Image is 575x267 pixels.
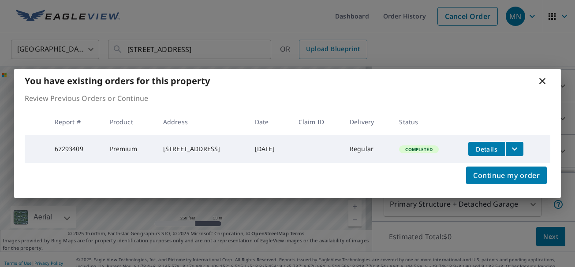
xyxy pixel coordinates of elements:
[103,109,156,135] th: Product
[248,109,291,135] th: Date
[163,145,241,153] div: [STREET_ADDRESS]
[291,109,343,135] th: Claim ID
[103,135,156,163] td: Premium
[505,142,523,156] button: filesDropdownBtn-67293409
[400,146,437,152] span: Completed
[343,109,392,135] th: Delivery
[48,109,103,135] th: Report #
[25,93,550,104] p: Review Previous Orders or Continue
[343,135,392,163] td: Regular
[468,142,505,156] button: detailsBtn-67293409
[25,75,210,87] b: You have existing orders for this property
[473,169,540,182] span: Continue my order
[156,109,248,135] th: Address
[474,145,500,153] span: Details
[392,109,461,135] th: Status
[248,135,291,163] td: [DATE]
[466,167,547,184] button: Continue my order
[48,135,103,163] td: 67293409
